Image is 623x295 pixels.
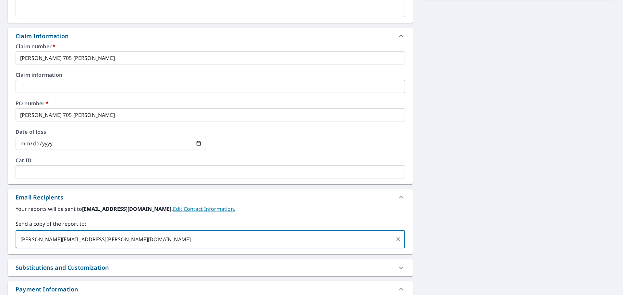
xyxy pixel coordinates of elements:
div: Email Recipients [8,189,413,205]
label: Send a copy of the report to: [16,220,405,228]
div: Substitutions and Customization [16,263,109,272]
a: EditContactInfo [173,205,235,212]
button: Clear [394,235,403,244]
b: [EMAIL_ADDRESS][DOMAIN_NAME]. [82,205,173,212]
div: Claim Information [16,32,68,40]
label: Date of loss [16,129,206,134]
div: Email Recipients [16,193,63,202]
label: Claim information [16,72,405,77]
label: PO number [16,101,405,106]
label: Cat ID [16,158,405,163]
label: Claim number [16,44,405,49]
div: Payment Information [16,285,78,294]
div: Claim Information [8,28,413,44]
div: Substitutions and Customization [8,259,413,276]
label: Your reports will be sent to [16,205,405,213]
